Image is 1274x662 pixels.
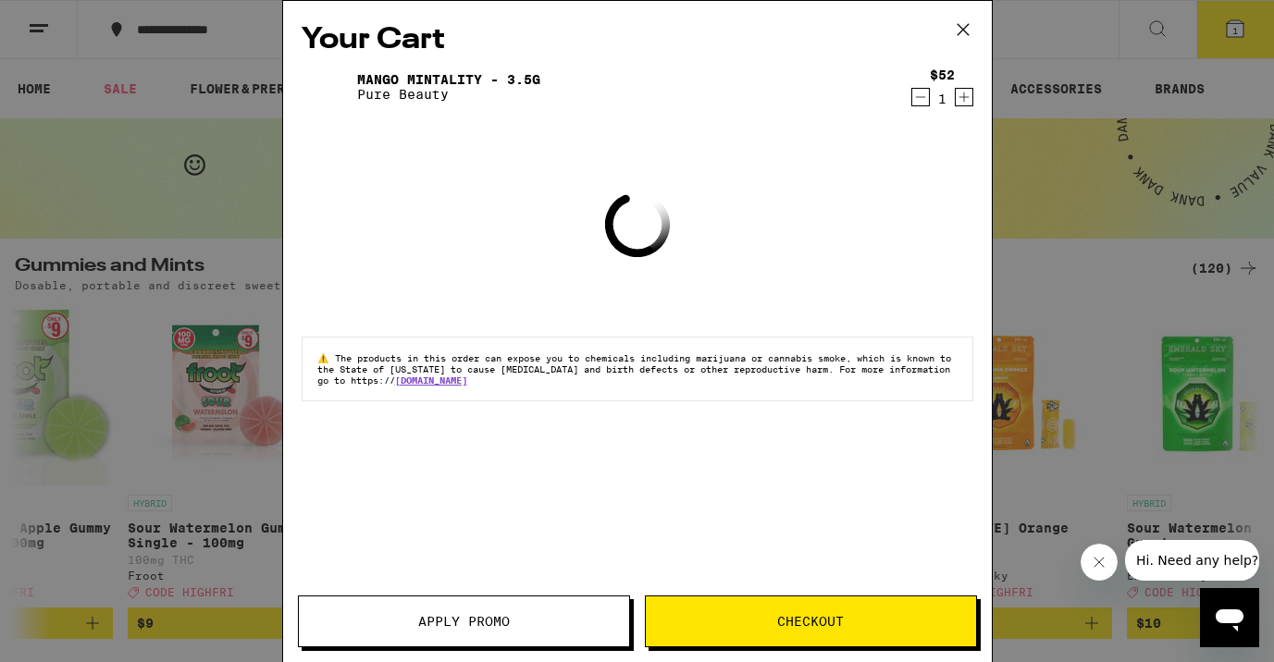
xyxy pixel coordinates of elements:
[1081,544,1118,581] iframe: Close message
[418,615,510,628] span: Apply Promo
[317,352,335,363] span: ⚠️
[930,67,955,82] div: $52
[302,61,353,113] img: Mango Mintality - 3.5g
[645,595,977,647] button: Checkout
[911,88,930,106] button: Decrement
[317,352,951,386] span: The products in this order can expose you to chemicals including marijuana or cannabis smoke, whi...
[357,72,540,87] a: Mango Mintality - 3.5g
[1125,540,1259,581] iframe: Message from company
[1200,588,1259,647] iframe: Button to launch messaging window
[395,374,467,386] a: [DOMAIN_NAME]
[930,92,955,106] div: 1
[777,615,844,628] span: Checkout
[955,88,973,106] button: Increment
[302,19,973,61] h2: Your Cart
[298,595,630,647] button: Apply Promo
[357,87,540,102] p: Pure Beauty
